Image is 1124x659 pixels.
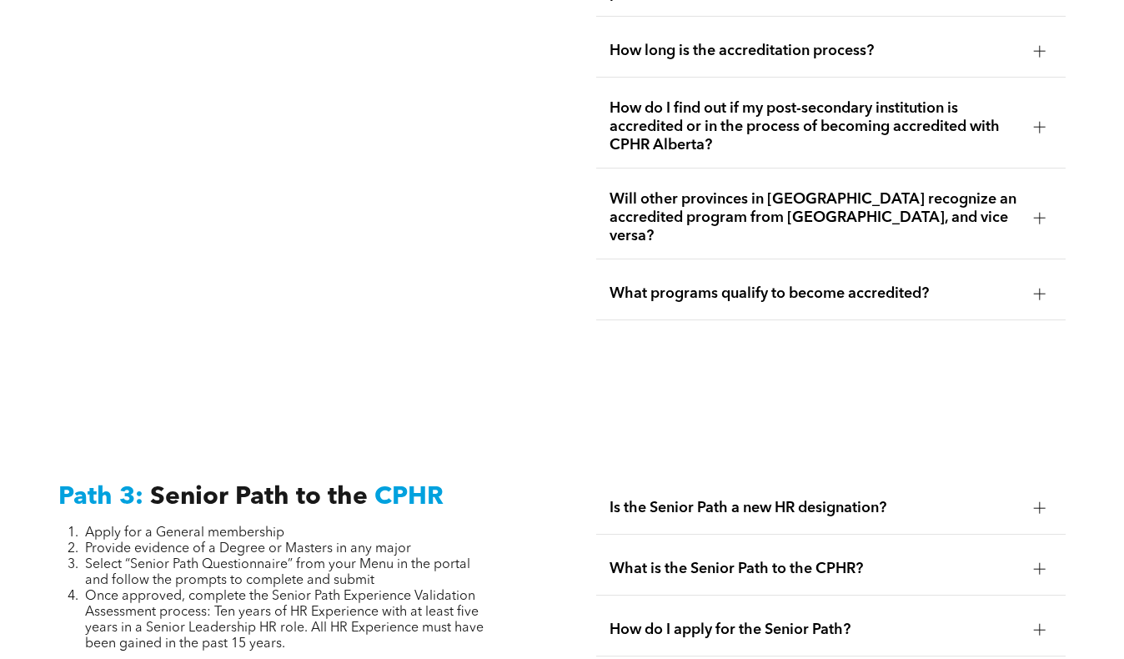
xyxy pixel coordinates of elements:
span: Path 3: [58,485,143,510]
span: What programs qualify to become accredited? [610,284,1021,303]
span: Once approved, complete the Senior Path Experience Validation Assessment process: Ten years of HR... [85,590,484,651]
span: Will other provinces in [GEOGRAPHIC_DATA] recognize an accredited program from [GEOGRAPHIC_DATA],... [610,190,1021,245]
span: Select “Senior Path Questionnaire” from your Menu in the portal and follow the prompts to complet... [85,558,470,587]
span: CPHR [374,485,444,510]
span: How long is the accreditation process? [610,42,1021,60]
span: Is the Senior Path a new HR designation? [610,499,1021,517]
span: How do I apply for the Senior Path? [610,621,1021,639]
span: Provide evidence of a Degree or Masters in any major [85,542,411,556]
span: How do I find out if my post-secondary institution is accredited or in the process of becoming ac... [610,99,1021,154]
span: What is the Senior Path to the CPHR? [610,560,1021,578]
span: Apply for a General membership [85,526,284,540]
span: Senior Path to the [150,485,368,510]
